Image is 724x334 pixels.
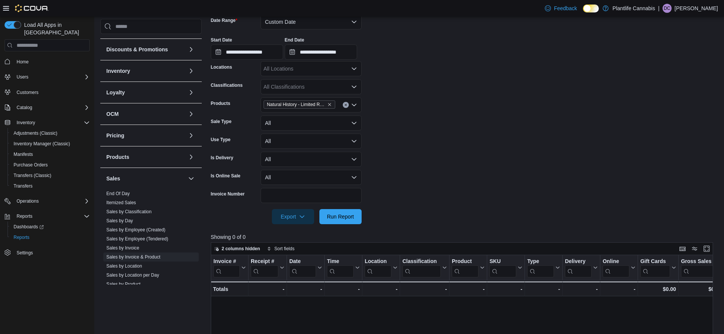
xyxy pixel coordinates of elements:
[211,64,232,70] label: Locations
[106,245,139,251] a: Sales by Invoice
[106,191,130,197] span: End Of Day
[251,285,284,294] div: -
[14,118,90,127] span: Inventory
[211,119,232,125] label: Sale Type
[14,103,90,112] span: Catalog
[106,263,142,269] span: Sales by Location
[21,21,90,36] span: Load All Apps in [GEOGRAPHIC_DATA]
[261,115,362,131] button: All
[365,285,397,294] div: -
[211,37,232,43] label: Start Date
[327,213,354,220] span: Run Report
[211,155,233,161] label: Is Delivery
[106,175,185,182] button: Sales
[251,258,278,265] div: Receipt #
[14,234,29,240] span: Reports
[489,258,516,277] div: SKU URL
[527,258,560,277] button: Type
[14,224,44,230] span: Dashboards
[14,248,90,257] span: Settings
[14,197,42,206] button: Operations
[106,46,168,53] h3: Discounts & Promotions
[327,258,354,265] div: Time
[565,258,592,265] div: Delivery
[106,218,133,223] a: Sales by Day
[211,173,241,179] label: Is Online Sale
[275,246,295,252] span: Sort fields
[106,200,136,205] a: Itemized Sales
[402,258,441,277] div: Classification
[17,74,28,80] span: Users
[681,258,722,277] button: Gross Sales
[187,66,196,75] button: Inventory
[11,182,90,191] span: Transfers
[289,258,322,277] button: Date
[351,102,357,108] button: Open list of options
[261,14,362,29] button: Custom Date
[327,258,354,277] div: Time
[17,213,32,219] span: Reports
[565,258,592,277] div: Delivery
[14,248,36,257] a: Settings
[664,4,670,13] span: DC
[264,100,335,109] span: Natural History - Limited Reserve Sativa 7g
[663,4,672,13] div: Donna Chapman
[211,191,245,197] label: Invoice Number
[11,222,90,231] span: Dashboards
[11,129,60,138] a: Adjustments (Classic)
[640,258,670,277] div: Gift Card Sales
[211,82,243,88] label: Classifications
[2,247,93,258] button: Settings
[187,109,196,119] button: OCM
[489,285,522,294] div: -
[603,258,629,277] div: Online
[2,72,93,82] button: Users
[14,141,70,147] span: Inventory Manager (Classic)
[264,244,298,253] button: Sort fields
[2,117,93,128] button: Inventory
[527,285,560,294] div: -
[681,258,716,277] div: Gross Sales
[14,172,51,179] span: Transfers (Classic)
[527,258,554,265] div: Type
[327,258,360,277] button: Time
[402,285,447,294] div: -
[675,4,718,13] p: [PERSON_NAME]
[211,244,263,253] button: 2 columns hidden
[11,233,32,242] a: Reports
[106,272,159,278] a: Sales by Location per Day
[5,53,90,278] nav: Complex example
[11,150,36,159] a: Manifests
[276,209,310,224] span: Export
[106,46,185,53] button: Discounts & Promotions
[402,258,441,265] div: Classification
[365,258,391,265] div: Location
[343,102,349,108] button: Clear input
[272,209,314,224] button: Export
[106,67,185,75] button: Inventory
[452,258,479,265] div: Product
[14,88,90,97] span: Customers
[452,258,479,277] div: Product
[14,88,41,97] a: Customers
[106,236,168,242] a: Sales by Employee (Tendered)
[365,258,397,277] button: Location
[289,285,322,294] div: -
[554,5,577,12] span: Feedback
[106,227,166,233] span: Sales by Employee (Created)
[8,170,93,181] button: Transfers (Classic)
[106,110,185,118] button: OCM
[640,258,676,277] button: Gift Cards
[11,129,90,138] span: Adjustments (Classic)
[14,72,90,82] span: Users
[14,151,33,157] span: Manifests
[702,244,711,253] button: Enter fullscreen
[14,130,57,136] span: Adjustments (Classic)
[187,131,196,140] button: Pricing
[319,209,362,224] button: Run Report
[14,57,32,66] a: Home
[489,258,516,265] div: SKU
[11,233,90,242] span: Reports
[15,5,49,12] img: Cova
